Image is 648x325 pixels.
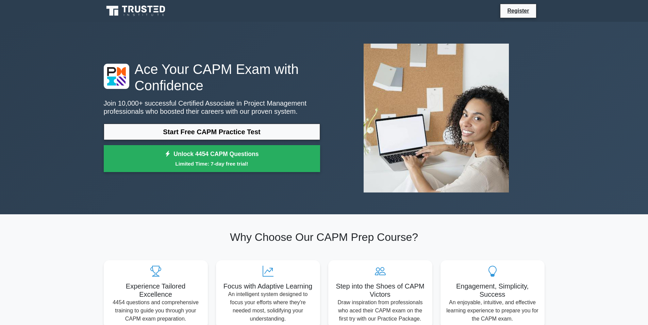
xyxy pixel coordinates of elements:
[112,160,312,168] small: Limited Time: 7-day free trial!
[221,282,315,290] h5: Focus with Adaptive Learning
[503,6,533,15] a: Register
[104,124,320,140] a: Start Free CAPM Practice Test
[446,298,539,323] p: An enjoyable, intuitive, and effective learning experience to prepare you for the CAPM exam.
[446,282,539,298] h5: Engagement, Simplicity, Success
[104,231,545,244] h2: Why Choose Our CAPM Prep Course?
[109,298,202,323] p: 4454 questions and comprehensive training to guide you through your CAPM exam preparation.
[109,282,202,298] h5: Experience Tailored Excellence
[334,298,427,323] p: Draw inspiration from professionals who aced their CAPM exam on the first try with our Practice P...
[221,290,315,323] p: An intelligent system designed to focus your efforts where they're needed most, solidifying your ...
[104,145,320,172] a: Unlock 4454 CAPM QuestionsLimited Time: 7-day free trial!
[334,282,427,298] h5: Step into the Shoes of CAPM Victors
[104,99,320,115] p: Join 10,000+ successful Certified Associate in Project Management professionals who boosted their...
[104,61,320,94] h1: Ace Your CAPM Exam with Confidence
